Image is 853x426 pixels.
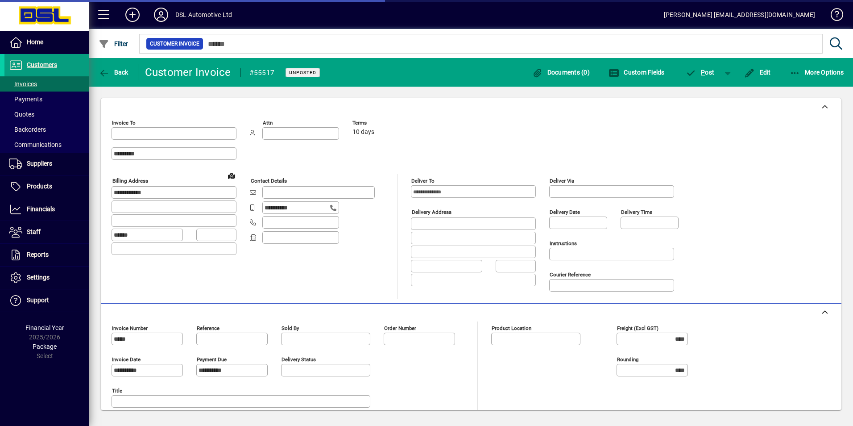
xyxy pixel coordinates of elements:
[27,251,49,258] span: Reports
[4,198,89,221] a: Financials
[249,66,275,80] div: #55517
[289,70,316,75] span: Unposted
[4,92,89,107] a: Payments
[145,65,231,79] div: Customer Invoice
[4,137,89,152] a: Communications
[4,153,89,175] a: Suppliers
[550,178,574,184] mat-label: Deliver via
[27,228,41,235] span: Staff
[224,168,239,183] a: View on map
[33,343,57,350] span: Package
[4,289,89,312] a: Support
[112,356,141,363] mat-label: Invoice date
[112,388,122,394] mat-label: Title
[112,120,136,126] mat-label: Invoice To
[787,64,846,80] button: More Options
[9,141,62,148] span: Communications
[263,120,273,126] mat-label: Attn
[4,175,89,198] a: Products
[9,80,37,88] span: Invoices
[27,297,49,304] span: Support
[9,111,34,118] span: Quotes
[89,64,138,80] app-page-header-button: Back
[150,39,199,48] span: Customer Invoice
[282,356,316,363] mat-label: Delivery status
[550,271,591,278] mat-label: Courier Reference
[27,38,43,46] span: Home
[99,40,128,47] span: Filter
[118,7,147,23] button: Add
[790,69,844,76] span: More Options
[27,61,57,68] span: Customers
[681,64,719,80] button: Post
[701,69,705,76] span: P
[352,120,406,126] span: Terms
[530,64,592,80] button: Documents (0)
[664,8,815,22] div: [PERSON_NAME] [EMAIL_ADDRESS][DOMAIN_NAME]
[27,274,50,281] span: Settings
[27,205,55,213] span: Financials
[617,325,658,331] mat-label: Freight (excl GST)
[550,240,577,246] mat-label: Instructions
[617,356,638,363] mat-label: Rounding
[175,8,232,22] div: DSL Automotive Ltd
[492,325,531,331] mat-label: Product location
[742,64,773,80] button: Edit
[25,324,64,331] span: Financial Year
[96,64,131,80] button: Back
[4,107,89,122] a: Quotes
[411,178,435,184] mat-label: Deliver To
[4,244,89,266] a: Reports
[9,126,46,133] span: Backorders
[27,183,52,190] span: Products
[352,129,374,136] span: 10 days
[550,209,580,215] mat-label: Delivery date
[4,221,89,243] a: Staff
[4,122,89,137] a: Backorders
[532,69,590,76] span: Documents (0)
[96,36,131,52] button: Filter
[4,31,89,54] a: Home
[9,96,42,103] span: Payments
[112,325,148,331] mat-label: Invoice number
[282,325,299,331] mat-label: Sold by
[27,160,52,167] span: Suppliers
[606,64,667,80] button: Custom Fields
[197,325,219,331] mat-label: Reference
[621,209,652,215] mat-label: Delivery time
[147,7,175,23] button: Profile
[384,325,416,331] mat-label: Order number
[686,69,715,76] span: ost
[4,267,89,289] a: Settings
[4,76,89,92] a: Invoices
[99,69,128,76] span: Back
[824,2,842,31] a: Knowledge Base
[609,69,665,76] span: Custom Fields
[197,356,227,363] mat-label: Payment due
[744,69,771,76] span: Edit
